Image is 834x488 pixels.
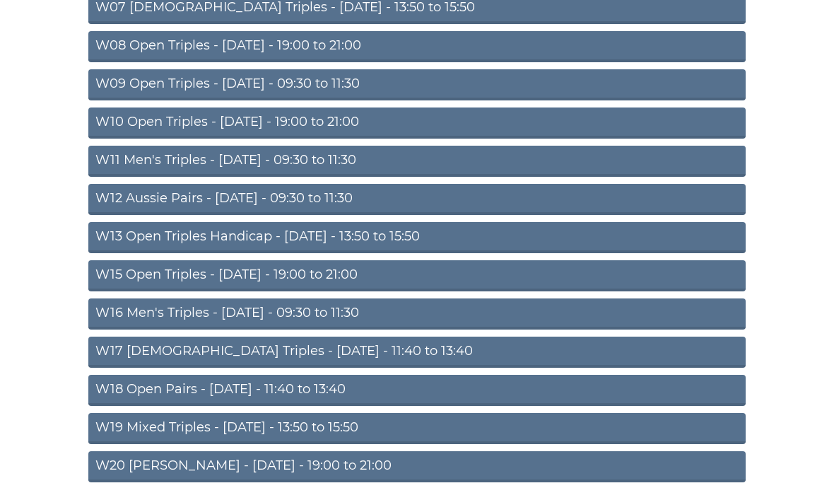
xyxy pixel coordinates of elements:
a: W09 Open Triples - [DATE] - 09:30 to 11:30 [88,69,746,100]
a: W10 Open Triples - [DATE] - 19:00 to 21:00 [88,108,746,139]
a: W12 Aussie Pairs - [DATE] - 09:30 to 11:30 [88,184,746,215]
a: W08 Open Triples - [DATE] - 19:00 to 21:00 [88,31,746,62]
a: W13 Open Triples Handicap - [DATE] - 13:50 to 15:50 [88,222,746,253]
a: W19 Mixed Triples - [DATE] - 13:50 to 15:50 [88,413,746,444]
a: W17 [DEMOGRAPHIC_DATA] Triples - [DATE] - 11:40 to 13:40 [88,337,746,368]
a: W18 Open Pairs - [DATE] - 11:40 to 13:40 [88,375,746,406]
a: W20 [PERSON_NAME] - [DATE] - 19:00 to 21:00 [88,451,746,482]
a: W11 Men's Triples - [DATE] - 09:30 to 11:30 [88,146,746,177]
a: W15 Open Triples - [DATE] - 19:00 to 21:00 [88,260,746,291]
a: W16 Men's Triples - [DATE] - 09:30 to 11:30 [88,298,746,330]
